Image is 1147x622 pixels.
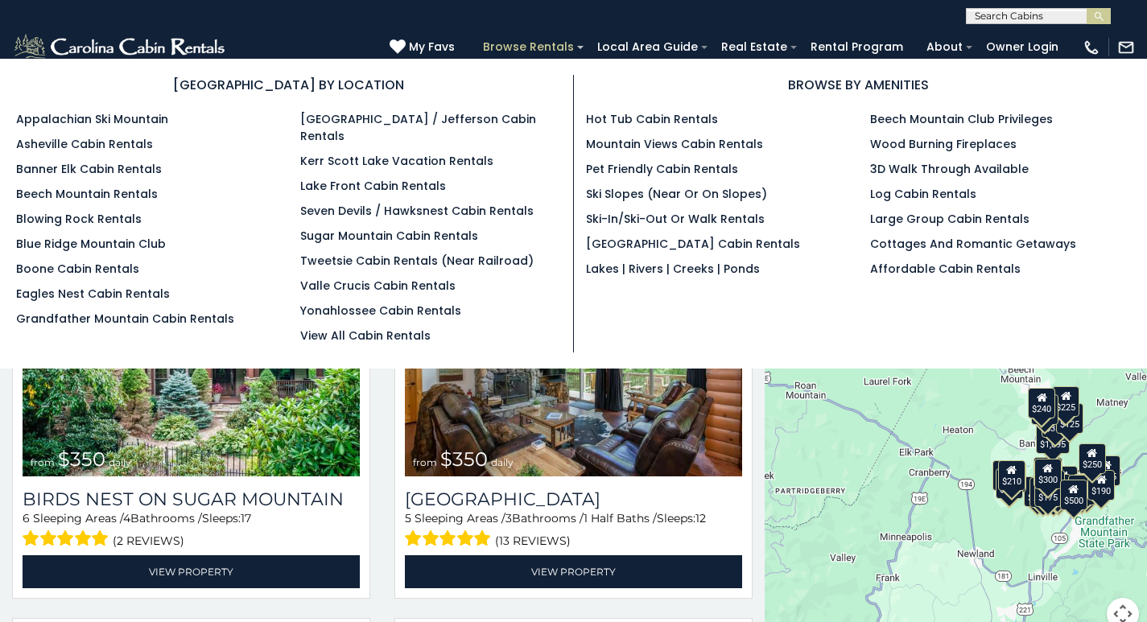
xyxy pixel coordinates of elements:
[113,530,184,551] span: (2 reviews)
[586,136,763,152] a: Mountain Views Cabin Rentals
[1034,476,1062,507] div: $175
[1117,39,1135,56] img: mail-regular-white.png
[23,511,30,525] span: 6
[440,447,488,471] span: $350
[405,488,742,510] a: [GEOGRAPHIC_DATA]
[1029,477,1057,508] div: $155
[870,161,1029,177] a: 3D Walk Through Available
[870,236,1076,252] a: Cottages and Romantic Getaways
[405,510,742,551] div: Sleeping Areas / Bathrooms / Sleeps:
[390,39,459,56] a: My Favs
[998,462,1025,492] div: $225
[1028,388,1055,418] div: $240
[870,186,976,202] a: Log Cabin Rentals
[1050,466,1077,496] div: $200
[16,261,139,277] a: Boone Cabin Rentals
[1059,480,1087,510] div: $500
[409,39,455,56] span: My Favs
[300,111,536,144] a: [GEOGRAPHIC_DATA] / Jefferson Cabin Rentals
[16,161,162,177] a: Banner Elk Cabin Rentals
[586,236,800,252] a: [GEOGRAPHIC_DATA] Cabin Rentals
[1034,459,1061,489] div: $300
[695,511,706,525] span: 12
[584,511,657,525] span: 1 Half Baths /
[241,511,251,525] span: 17
[300,278,456,294] a: Valle Crucis Cabin Rentals
[58,447,105,471] span: $350
[713,35,795,60] a: Real Estate
[1052,386,1079,417] div: $225
[1055,403,1083,434] div: $125
[495,530,571,551] span: (13 reviews)
[405,488,742,510] h3: Grouse Moor Lodge
[16,136,153,152] a: Asheville Cabin Rentals
[300,303,461,319] a: Yonahlossee Cabin Rentals
[16,236,166,252] a: Blue Ridge Mountain Club
[16,186,158,202] a: Beech Mountain Rentals
[12,31,229,64] img: White-1-2.png
[1078,443,1105,474] div: $250
[16,75,561,95] h3: [GEOGRAPHIC_DATA] BY LOCATION
[870,211,1029,227] a: Large Group Cabin Rentals
[1087,470,1115,500] div: $190
[802,35,911,60] a: Rental Program
[16,211,142,227] a: Blowing Rock Rentals
[586,211,765,227] a: Ski-in/Ski-Out or Walk Rentals
[23,510,360,551] div: Sleeping Areas / Bathrooms / Sleeps:
[978,35,1067,60] a: Owner Login
[475,35,582,60] a: Browse Rentals
[300,327,431,344] a: View All Cabin Rentals
[1092,455,1120,486] div: $155
[586,161,738,177] a: Pet Friendly Cabin Rentals
[586,75,1132,95] h3: BROWSE BY AMENITIES
[505,511,512,525] span: 3
[1033,457,1060,488] div: $190
[586,261,760,277] a: Lakes | Rivers | Creeks | Ponds
[413,456,437,468] span: from
[23,555,360,588] a: View Property
[16,111,168,127] a: Appalachian Ski Mountain
[300,153,493,169] a: Kerr Scott Lake Vacation Rentals
[23,488,360,510] a: Birds Nest On Sugar Mountain
[586,111,718,127] a: Hot Tub Cabin Rentals
[109,456,131,468] span: daily
[870,136,1017,152] a: Wood Burning Fireplaces
[870,111,1053,127] a: Beech Mountain Club Privileges
[870,261,1021,277] a: Affordable Cabin Rentals
[123,511,130,525] span: 4
[300,203,534,219] a: Seven Devils / Hawksnest Cabin Rentals
[1067,475,1095,505] div: $195
[405,511,411,525] span: 5
[1035,423,1069,454] div: $1,095
[996,468,1023,499] div: $355
[992,460,1019,491] div: $240
[586,186,767,202] a: Ski Slopes (Near or On Slopes)
[491,456,514,468] span: daily
[16,286,170,302] a: Eagles Nest Cabin Rentals
[918,35,971,60] a: About
[300,253,534,269] a: Tweetsie Cabin Rentals (Near Railroad)
[997,460,1025,491] div: $210
[405,555,742,588] a: View Property
[31,456,55,468] span: from
[1083,39,1100,56] img: phone-regular-white.png
[16,311,234,327] a: Grandfather Mountain Cabin Rentals
[300,178,446,194] a: Lake Front Cabin Rentals
[300,228,478,244] a: Sugar Mountain Cabin Rentals
[589,35,706,60] a: Local Area Guide
[1030,394,1058,425] div: $170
